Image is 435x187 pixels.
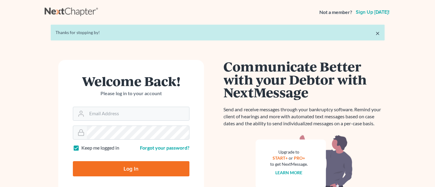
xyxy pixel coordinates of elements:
[270,161,308,167] div: to get NextMessage.
[355,10,391,15] a: Sign up [DATE]!
[73,161,189,176] input: Log In
[294,155,305,161] a: PRO+
[87,107,189,120] input: Email Address
[73,74,189,88] h1: Welcome Back!
[224,60,385,99] h1: Communicate Better with your Debtor with NextMessage
[273,155,288,161] a: START+
[73,90,189,97] p: Please log in to your account
[224,106,385,127] p: Send and receive messages through your bankruptcy software. Remind your client of hearings and mo...
[56,29,380,36] div: Thanks for stopping by!
[289,155,293,161] span: or
[319,9,352,16] strong: Not a member?
[81,144,119,151] label: Keep me logged in
[376,29,380,37] a: ×
[140,145,189,151] a: Forgot your password?
[270,149,308,155] div: Upgrade to
[275,170,302,175] a: Learn more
